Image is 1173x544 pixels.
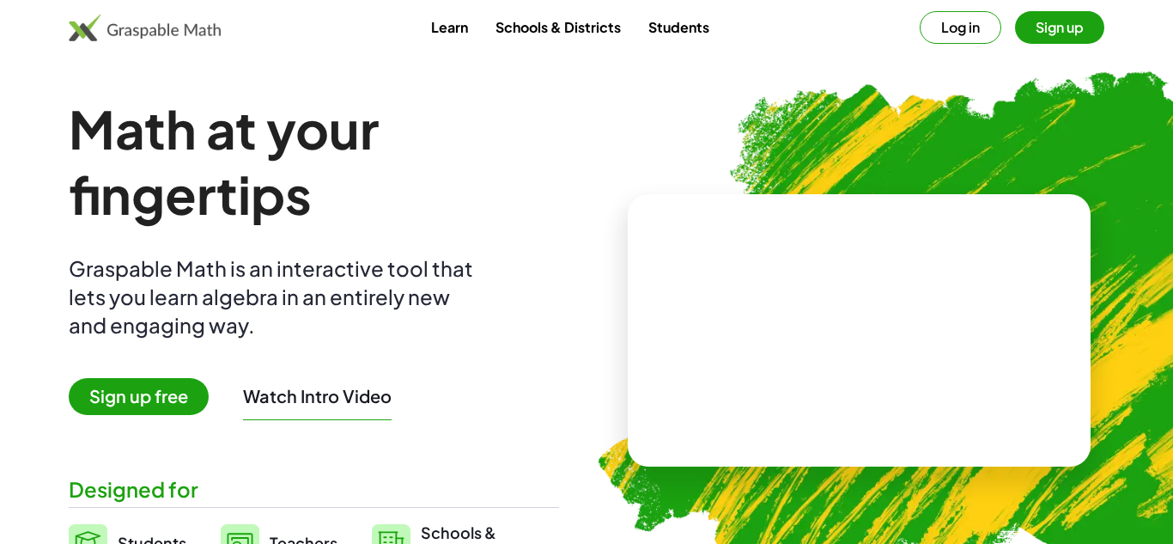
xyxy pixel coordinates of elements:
[69,96,559,227] h1: Math at your fingertips
[731,266,988,395] video: What is this? This is dynamic math notation. Dynamic math notation plays a central role in how Gr...
[417,11,482,43] a: Learn
[69,475,559,504] div: Designed for
[69,378,209,415] span: Sign up free
[69,254,481,339] div: Graspable Math is an interactive tool that lets you learn algebra in an entirely new and engaging...
[920,11,1001,44] button: Log in
[635,11,723,43] a: Students
[243,385,392,407] button: Watch Intro Video
[482,11,635,43] a: Schools & Districts
[1015,11,1104,44] button: Sign up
